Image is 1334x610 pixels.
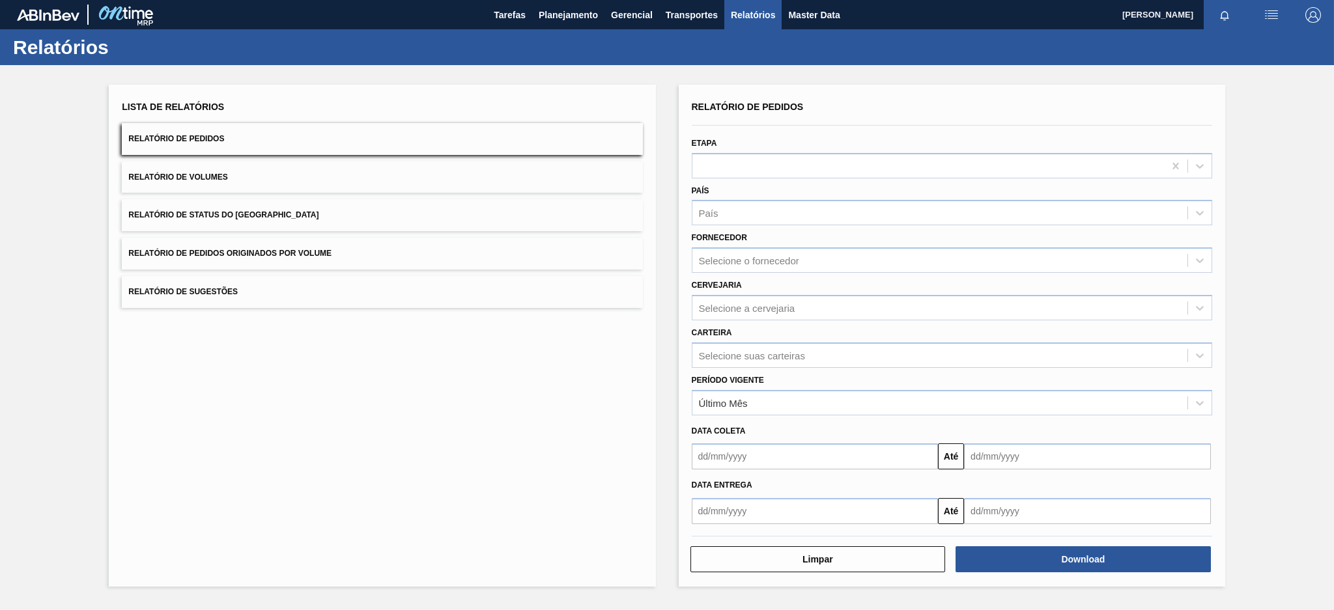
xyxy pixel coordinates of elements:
[692,426,746,436] span: Data coleta
[964,443,1211,469] input: dd/mm/yyyy
[692,498,939,524] input: dd/mm/yyyy
[788,7,840,23] span: Master Data
[122,276,642,308] button: Relatório de Sugestões
[611,7,653,23] span: Gerencial
[699,255,799,266] div: Selecione o fornecedor
[692,186,709,195] label: País
[731,7,775,23] span: Relatórios
[690,546,946,572] button: Limpar
[128,134,224,143] span: Relatório de Pedidos
[17,9,79,21] img: TNhmsLtSVTkK8tSr43FrP2fwEKptu5GPRR3wAAAABJRU5ErkJggg==
[122,102,224,112] span: Lista de Relatórios
[128,210,319,219] span: Relatório de Status do [GEOGRAPHIC_DATA]
[692,443,939,469] input: dd/mm/yyyy
[692,480,752,490] span: Data entrega
[692,139,717,148] label: Etapa
[938,498,964,524] button: Até
[122,199,642,231] button: Relatório de Status do [GEOGRAPHIC_DATA]
[699,350,805,361] div: Selecione suas carteiras
[128,249,332,258] span: Relatório de Pedidos Originados por Volume
[1204,6,1245,24] button: Notificações
[122,123,642,155] button: Relatório de Pedidos
[699,302,795,313] div: Selecione a cervejaria
[699,208,718,219] div: País
[699,397,748,408] div: Último Mês
[539,7,598,23] span: Planejamento
[964,498,1211,524] input: dd/mm/yyyy
[692,376,764,385] label: Período Vigente
[128,173,227,182] span: Relatório de Volumes
[494,7,526,23] span: Tarefas
[13,40,244,55] h1: Relatórios
[1264,7,1279,23] img: userActions
[692,281,742,290] label: Cervejaria
[692,328,732,337] label: Carteira
[1305,7,1321,23] img: Logout
[122,161,642,193] button: Relatório de Volumes
[956,546,1211,572] button: Download
[692,233,747,242] label: Fornecedor
[122,238,642,270] button: Relatório de Pedidos Originados por Volume
[128,287,238,296] span: Relatório de Sugestões
[666,7,718,23] span: Transportes
[692,102,804,112] span: Relatório de Pedidos
[938,443,964,469] button: Até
